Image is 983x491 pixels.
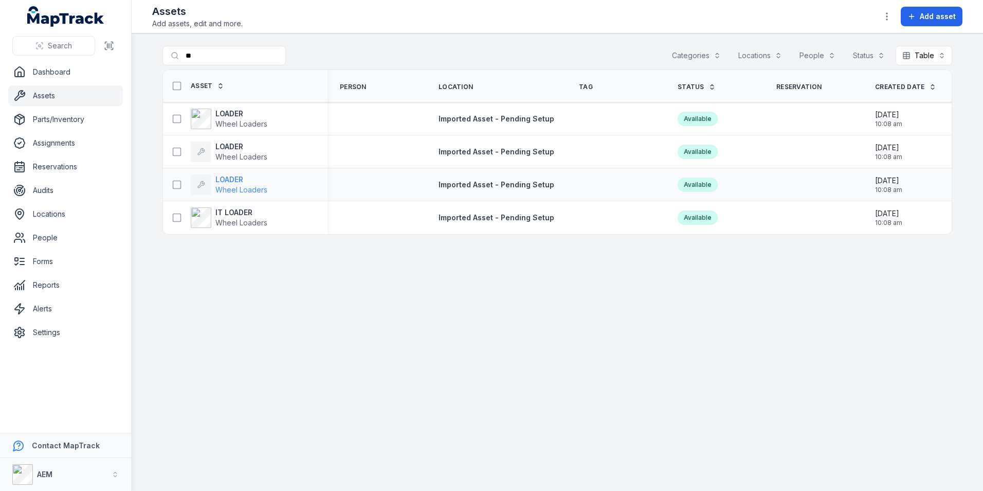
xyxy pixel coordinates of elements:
span: Wheel Loaders [215,185,267,194]
a: Locations [8,204,123,224]
span: Created Date [875,83,925,91]
span: 10:08 am [875,120,902,128]
span: Imported Asset - Pending Setup [439,147,554,156]
strong: AEM [37,470,52,479]
a: Imported Asset - Pending Setup [439,114,554,124]
div: Available [678,178,718,192]
time: 20/08/2025, 10:08:45 am [875,143,902,161]
span: Search [48,41,72,51]
span: Wheel Loaders [215,152,267,161]
time: 20/08/2025, 10:08:45 am [875,110,902,128]
a: People [8,227,123,248]
a: Dashboard [8,62,123,82]
span: Wheel Loaders [215,119,267,128]
button: Status [846,46,891,65]
span: Status [678,83,704,91]
a: Asset [191,82,224,90]
span: 10:08 am [875,219,902,227]
button: Add asset [901,7,962,26]
span: Imported Asset - Pending Setup [439,180,554,189]
a: Status [678,83,716,91]
a: Reservations [8,156,123,177]
div: Available [678,145,718,159]
button: Categories [665,46,727,65]
span: Add asset [920,11,956,22]
a: LOADERWheel Loaders [191,109,267,129]
a: IT LOADERWheel Loaders [191,207,267,228]
strong: LOADER [215,174,267,185]
span: [DATE] [875,176,902,186]
a: Imported Asset - Pending Setup [439,213,554,223]
span: [DATE] [875,208,902,219]
time: 20/08/2025, 10:08:45 am [875,176,902,194]
a: Alerts [8,299,123,319]
span: Imported Asset - Pending Setup [439,114,554,123]
button: Locations [732,46,789,65]
a: Imported Asset - Pending Setup [439,180,554,190]
a: LOADERWheel Loaders [191,142,267,162]
a: Assignments [8,133,123,153]
span: Tag [579,83,593,91]
span: Location [439,83,473,91]
a: Assets [8,85,123,106]
a: LOADERWheel Loaders [191,174,267,195]
strong: LOADER [215,109,267,119]
span: Imported Asset - Pending Setup [439,213,554,222]
strong: IT LOADER [215,207,267,218]
button: Table [896,46,952,65]
a: Reports [8,275,123,295]
span: 10:08 am [875,186,902,194]
a: Audits [8,180,123,201]
div: Available [678,211,718,225]
h2: Assets [152,4,243,19]
button: People [793,46,842,65]
span: Person [340,83,367,91]
a: MapTrack [27,6,104,27]
a: Forms [8,251,123,272]
span: Add assets, edit and more. [152,19,243,29]
a: Parts/Inventory [8,109,123,130]
strong: Contact MapTrack [32,441,100,450]
span: Reservation [776,83,822,91]
a: Settings [8,322,123,343]
span: Wheel Loaders [215,218,267,227]
strong: LOADER [215,142,267,152]
a: Created Date [875,83,936,91]
span: Asset [191,82,213,90]
span: 10:08 am [875,153,902,161]
div: Available [678,112,718,126]
time: 20/08/2025, 10:08:45 am [875,208,902,227]
button: Search [12,36,95,56]
span: [DATE] [875,110,902,120]
a: Imported Asset - Pending Setup [439,147,554,157]
span: [DATE] [875,143,902,153]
